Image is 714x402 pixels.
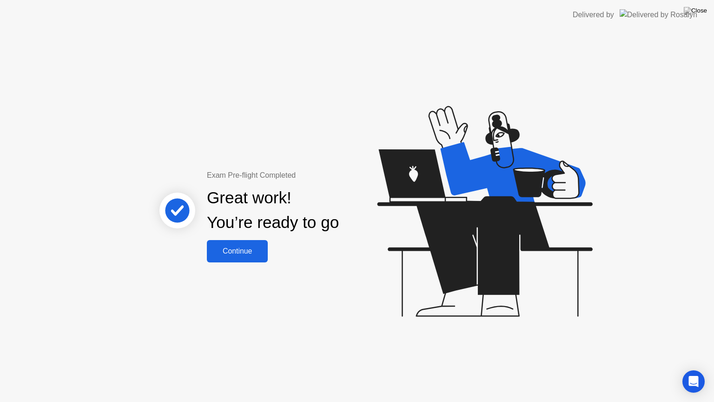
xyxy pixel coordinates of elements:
[207,240,268,262] button: Continue
[573,9,614,20] div: Delivered by
[210,247,265,255] div: Continue
[207,186,339,235] div: Great work! You’re ready to go
[684,7,707,14] img: Close
[620,9,697,20] img: Delivered by Rosalyn
[207,170,399,181] div: Exam Pre-flight Completed
[682,370,705,393] div: Open Intercom Messenger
